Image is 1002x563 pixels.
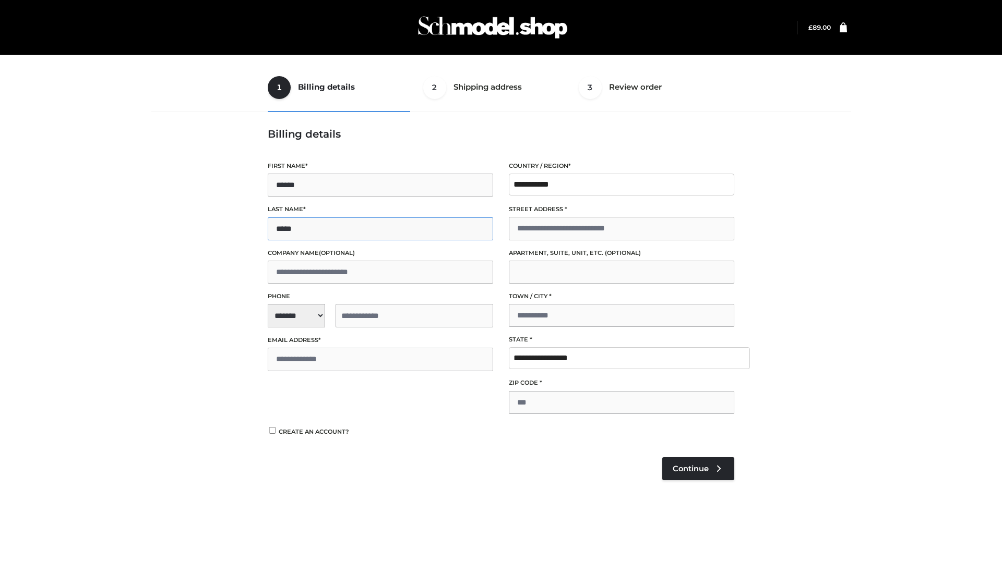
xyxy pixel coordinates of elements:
label: First name [268,161,493,171]
span: Create an account? [279,428,349,435]
label: Company name [268,248,493,258]
span: (optional) [319,249,355,256]
input: Create an account? [268,427,277,434]
span: Continue [673,464,709,473]
span: (optional) [605,249,641,256]
label: ZIP Code [509,378,734,388]
label: Apartment, suite, unit, etc. [509,248,734,258]
label: State [509,335,734,345]
label: Street address [509,204,734,214]
bdi: 89.00 [808,23,831,31]
label: Last name [268,204,493,214]
h3: Billing details [268,128,734,140]
span: £ [808,23,813,31]
a: Continue [662,457,734,480]
label: Town / City [509,291,734,301]
label: Email address [268,335,493,345]
img: Schmodel Admin 964 [414,7,571,48]
a: £89.00 [808,23,831,31]
label: Country / Region [509,161,734,171]
label: Phone [268,291,493,301]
